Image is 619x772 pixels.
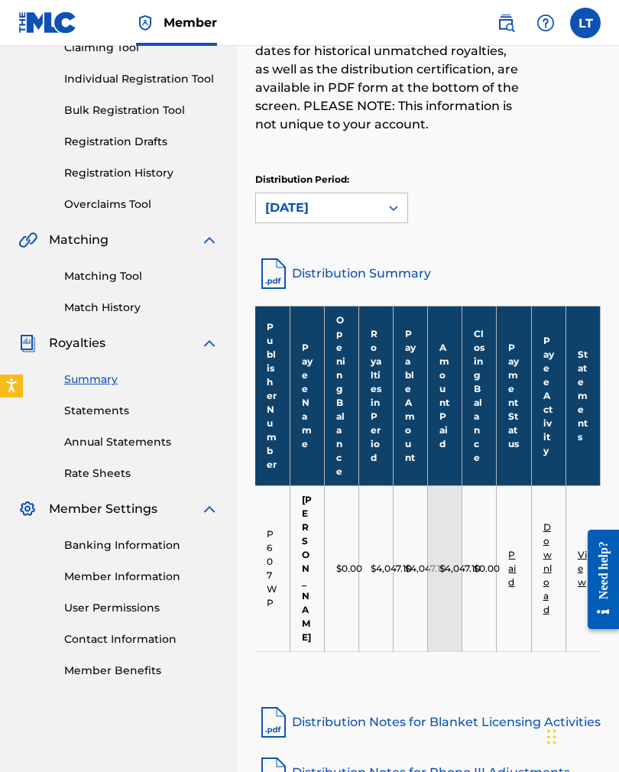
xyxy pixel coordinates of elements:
[428,306,462,485] th: Amount Paid
[497,306,531,485] th: Payment Status
[18,11,77,34] img: MLC Logo
[64,631,219,647] a: Contact Information
[64,569,219,585] a: Member Information
[491,8,521,38] a: Public Search
[136,14,154,32] img: Top Rightsholder
[255,704,292,741] img: pdf
[474,562,500,576] p: $0.00
[64,663,219,679] a: Member Benefits
[543,699,619,772] iframe: Chat Widget
[462,306,497,485] th: Closing Balance
[290,306,324,485] th: Payee Name
[64,40,219,56] a: Claiming Tool
[508,549,516,588] a: Paid
[324,306,358,485] th: Opening Balance
[255,704,601,741] a: Distribution Notes for Blanket Licensing Activities
[64,371,219,388] a: Summary
[536,14,555,32] img: help
[64,102,219,118] a: Bulk Registration Tool
[64,434,219,450] a: Annual Statements
[64,196,219,212] a: Overclaims Tool
[64,71,219,87] a: Individual Registration Tool
[570,8,601,38] div: User Menu
[255,255,601,292] a: Distribution Summary
[336,562,362,576] p: $0.00
[265,199,371,217] div: [DATE]
[290,485,324,651] td: [PERSON_NAME]
[64,134,219,150] a: Registration Drafts
[394,306,428,485] th: Payable Amount
[64,268,219,284] a: Matching Tool
[64,600,219,616] a: User Permissions
[543,521,552,615] a: Download
[371,562,412,576] p: $4,047.10
[200,334,219,352] img: expand
[566,306,600,485] th: Statements
[576,517,619,643] iframe: Resource Center
[255,306,290,485] th: Publisher Number
[49,334,105,352] span: Royalties
[49,231,109,249] span: Matching
[64,465,219,482] a: Rate Sheets
[439,562,481,576] p: $4,047.10
[64,300,219,316] a: Match History
[497,14,515,32] img: search
[405,562,446,576] p: $4,047.10
[164,14,217,31] span: Member
[18,500,37,518] img: Member Settings
[64,537,219,553] a: Banking Information
[255,24,521,134] p: Notes on blanket licensing activities and dates for historical unmatched royalties, as well as th...
[200,500,219,518] img: expand
[64,165,219,181] a: Registration History
[49,500,157,518] span: Member Settings
[530,8,561,38] div: Help
[255,173,408,187] p: Distribution Period:
[255,485,290,651] td: P607WP
[200,231,219,249] img: expand
[531,306,566,485] th: Payee Activity
[547,714,556,760] div: Drag
[64,403,219,419] a: Statements
[18,334,37,352] img: Royalties
[18,231,37,249] img: Matching
[358,306,393,485] th: Royalties in Period
[255,255,292,292] img: distribution-summary-pdf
